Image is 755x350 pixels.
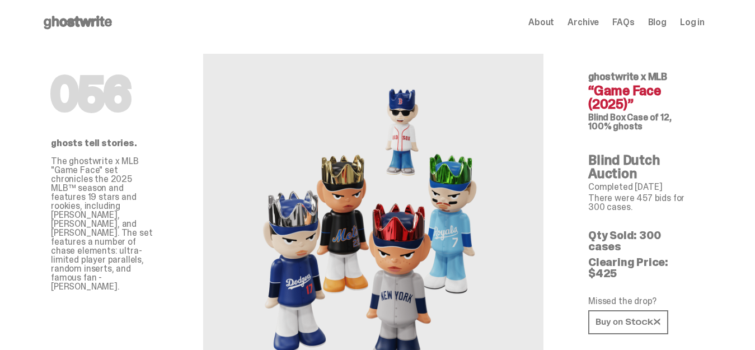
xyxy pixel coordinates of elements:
[588,111,672,132] span: Case of 12, 100% ghosts
[51,72,158,116] h1: 056
[588,153,696,180] h4: Blind Dutch Auction
[51,139,158,148] p: ghosts tell stories.
[51,157,158,291] p: The ghostwrite x MLB "Game Face" set chronicles the 2025 MLB™ season and features 19 stars and ro...
[612,18,634,27] a: FAQs
[568,18,599,27] a: Archive
[588,183,696,192] p: Completed [DATE]
[588,297,696,306] p: Missed the drop?
[588,70,667,83] span: ghostwrite x MLB
[588,84,696,111] h4: “Game Face (2025)”
[588,230,696,252] p: Qty Sold: 300 cases
[588,256,696,279] p: Clearing Price: $425
[528,18,554,27] a: About
[588,111,626,123] span: Blind Box
[648,18,667,27] a: Blog
[680,18,705,27] a: Log in
[588,194,696,212] p: There were 457 bids for 300 cases.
